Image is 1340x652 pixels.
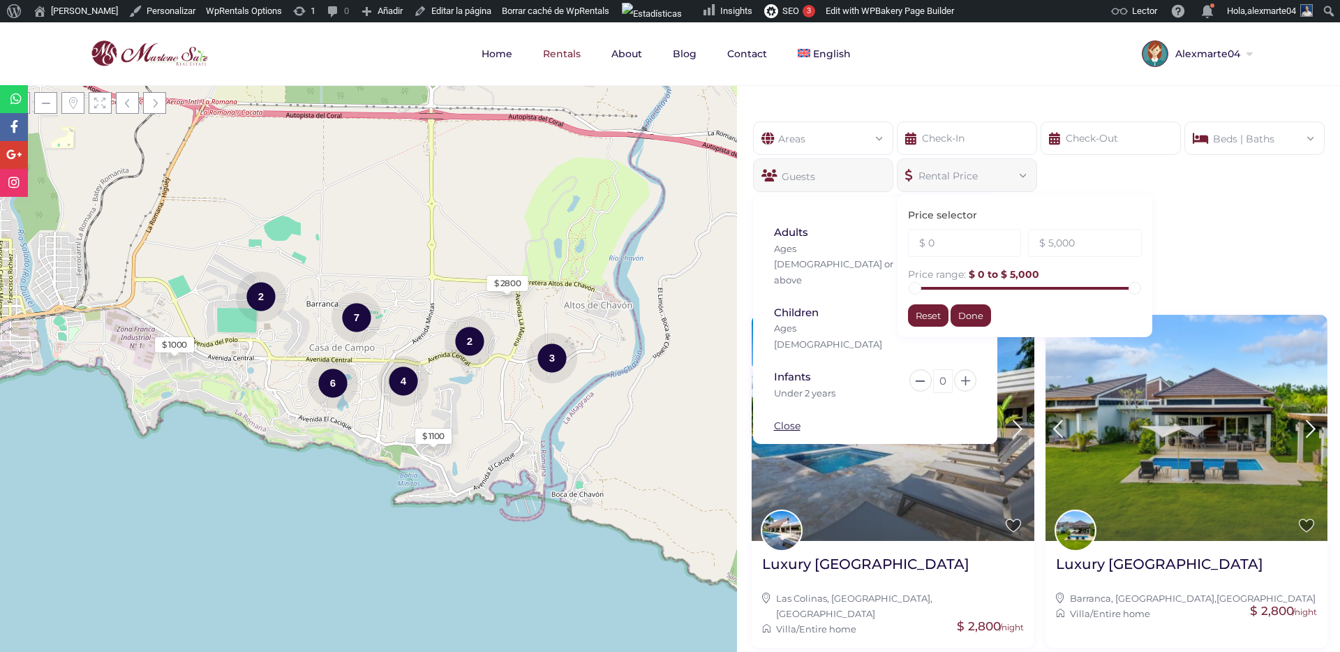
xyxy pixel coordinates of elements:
[308,357,358,409] div: 6
[264,198,473,272] div: Loading Maps
[908,209,1142,221] h3: Price selector
[1070,593,1214,604] a: Barranca, [GEOGRAPHIC_DATA]
[908,159,1026,184] div: Rental Price
[527,332,577,384] div: 3
[774,241,895,288] div: Ages [DEMOGRAPHIC_DATA] or above
[713,22,781,85] a: Contact
[776,593,930,604] a: Las Colinas, [GEOGRAPHIC_DATA]
[969,268,1039,281] span: $ 0 to $ 5,000
[751,212,873,227] div: More Search Options
[762,555,969,573] h2: Luxury [GEOGRAPHIC_DATA]
[236,270,286,323] div: 2
[784,22,865,85] a: English
[764,122,882,147] div: Areas
[622,3,682,25] img: Visitas de 48 horas. Haz clic para ver más estadísticas del sitio.
[1045,315,1328,540] img: Luxury Villa Cañas
[774,305,895,320] div: Children
[774,225,895,240] div: Adults
[908,304,948,327] div: Reset
[776,608,875,619] a: [GEOGRAPHIC_DATA]
[1056,555,1263,573] h2: Luxury [GEOGRAPHIC_DATA]
[1247,6,1296,16] span: alexmarte04
[803,5,815,17] div: 3
[799,623,856,635] a: Entire home
[378,355,429,407] div: 4
[774,320,895,352] div: Ages [DEMOGRAPHIC_DATA]
[774,420,801,432] a: Close
[162,339,187,351] div: $ 1000
[762,591,1024,622] div: ,
[597,22,656,85] a: About
[1168,49,1244,59] span: Alexmarte04
[762,621,1024,637] div: /
[1093,608,1150,619] a: Entire home
[776,623,796,635] a: Villa
[1216,593,1316,604] a: [GEOGRAPHIC_DATA]
[1196,122,1313,147] div: Beds | Baths
[753,158,893,192] div: Guests
[752,315,1034,540] img: Luxury Villa Colinas
[933,369,953,393] div: 0
[422,430,445,443] div: $ 1100
[774,385,895,401] div: Under 2 years
[1056,606,1318,621] div: /
[1056,591,1318,606] div: ,
[87,37,211,71] img: logo
[782,6,799,16] span: SEO
[1070,608,1090,619] a: Villa
[468,22,526,85] a: Home
[908,269,966,279] label: Price range:
[332,291,382,343] div: 7
[720,6,752,16] span: Insights
[951,304,991,327] div: Done
[529,22,595,85] a: Rentals
[445,315,495,367] div: 2
[897,121,1037,155] input: Check-In
[774,369,895,385] div: Infants
[494,277,521,290] div: $ 2800
[1041,121,1181,155] input: Check-Out
[813,47,851,60] span: English
[1056,555,1263,584] a: Luxury [GEOGRAPHIC_DATA]
[762,555,969,584] a: Luxury [GEOGRAPHIC_DATA]
[659,22,710,85] a: Blog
